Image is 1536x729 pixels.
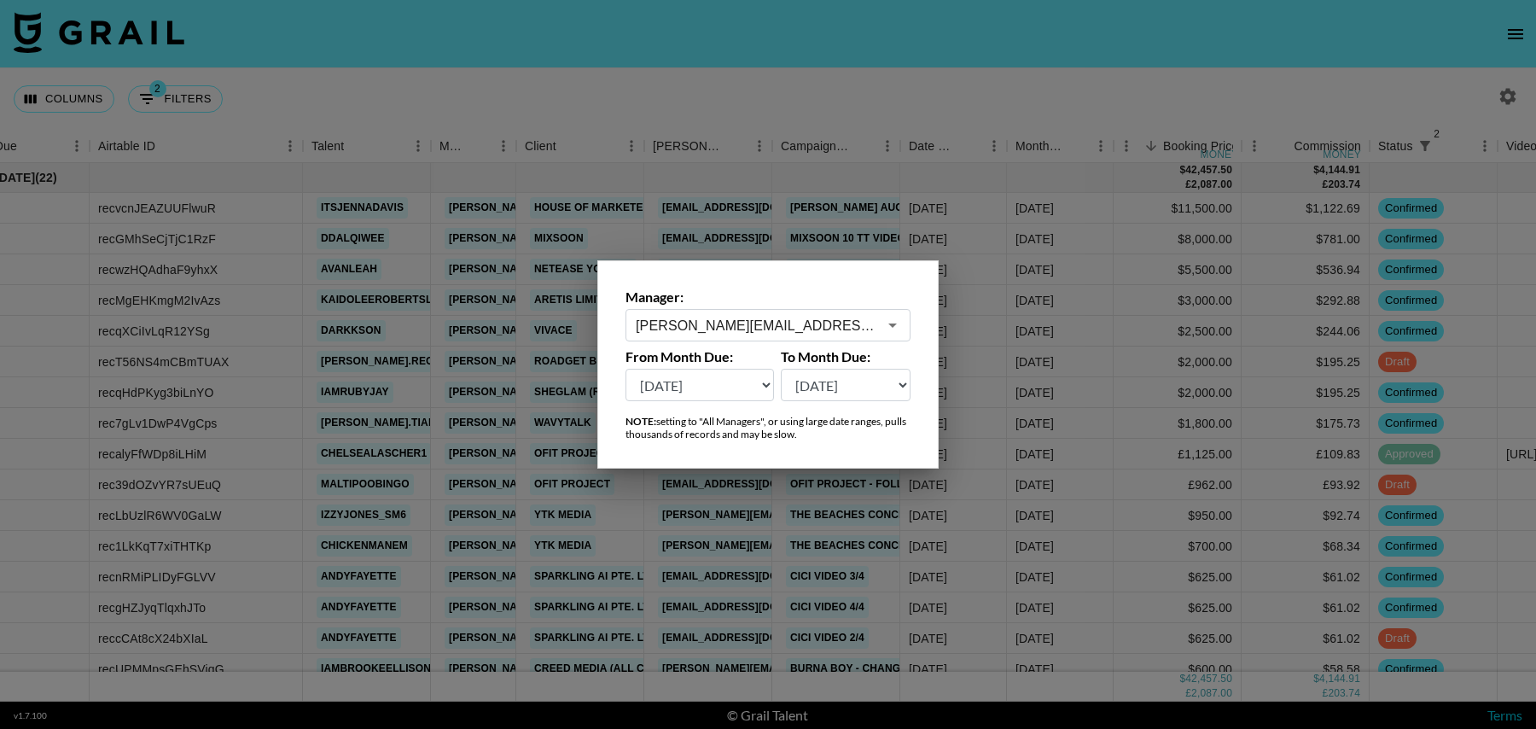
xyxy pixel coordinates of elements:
strong: NOTE: [625,415,656,428]
div: setting to "All Managers", or using large date ranges, pulls thousands of records and may be slow. [625,415,911,440]
label: Manager: [625,289,911,306]
label: To Month Due: [781,348,911,365]
label: From Month Due: [625,348,774,365]
button: Open [881,313,905,337]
